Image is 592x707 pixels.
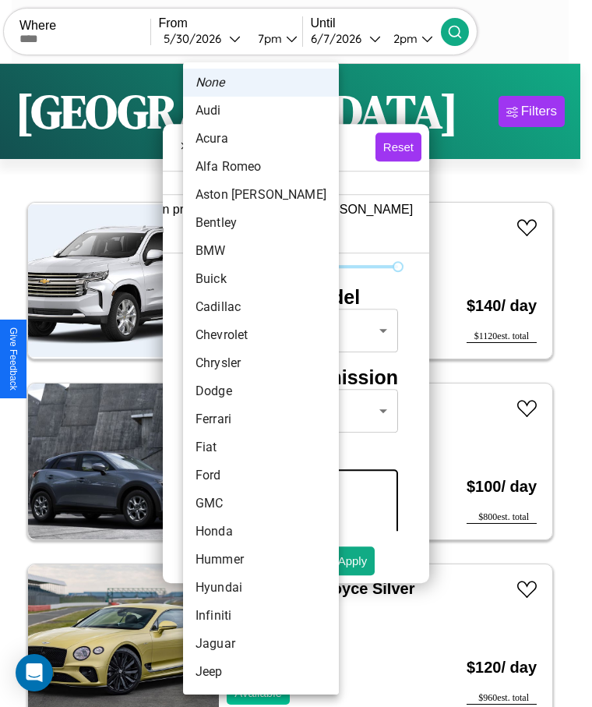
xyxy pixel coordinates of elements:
li: Dodge [183,377,339,405]
li: Hyundai [183,574,339,602]
li: Ferrari [183,405,339,433]
li: Bentley [183,209,339,237]
li: Audi [183,97,339,125]
div: Open Intercom Messenger [16,654,53,691]
li: Ford [183,461,339,490]
em: None [196,73,225,92]
li: Jeep [183,658,339,686]
li: Buick [183,265,339,293]
li: Acura [183,125,339,153]
li: Hummer [183,546,339,574]
li: Chrysler [183,349,339,377]
li: GMC [183,490,339,518]
li: Chevrolet [183,321,339,349]
li: Aston [PERSON_NAME] [183,181,339,209]
li: BMW [183,237,339,265]
li: Cadillac [183,293,339,321]
div: Give Feedback [8,327,19,391]
li: Fiat [183,433,339,461]
li: Jaguar [183,630,339,658]
li: Infiniti [183,602,339,630]
li: Alfa Romeo [183,153,339,181]
li: Honda [183,518,339,546]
